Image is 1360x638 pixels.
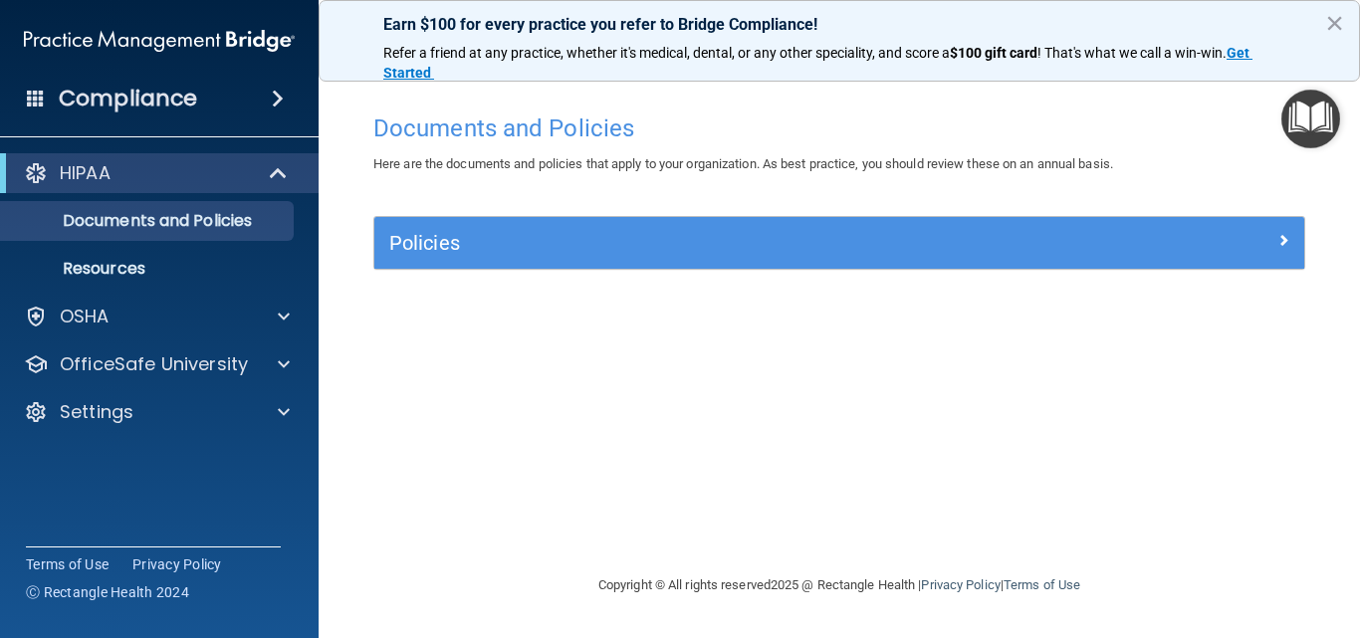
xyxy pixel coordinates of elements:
p: OSHA [60,305,110,328]
a: Privacy Policy [921,577,1000,592]
a: OfficeSafe University [24,352,290,376]
a: HIPAA [24,161,289,185]
a: Policies [389,227,1289,259]
h4: Compliance [59,85,197,112]
span: Ⓒ Rectangle Health 2024 [26,582,189,602]
span: Here are the documents and policies that apply to your organization. As best practice, you should... [373,156,1113,171]
a: Privacy Policy [132,554,222,574]
div: Copyright © All rights reserved 2025 @ Rectangle Health | | [476,553,1203,617]
strong: $100 gift card [950,45,1037,61]
span: Refer a friend at any practice, whether it's medical, dental, or any other speciality, and score a [383,45,950,61]
p: Earn $100 for every practice you refer to Bridge Compliance! [383,15,1295,34]
h4: Documents and Policies [373,115,1305,141]
span: ! That's what we call a win-win. [1037,45,1227,61]
a: Settings [24,400,290,424]
a: Get Started [383,45,1252,81]
button: Close [1325,7,1344,39]
h5: Policies [389,232,1057,254]
p: OfficeSafe University [60,352,248,376]
p: HIPAA [60,161,111,185]
img: PMB logo [24,21,295,61]
p: Resources [13,259,285,279]
a: OSHA [24,305,290,328]
a: Terms of Use [26,554,109,574]
p: Documents and Policies [13,211,285,231]
a: Terms of Use [1004,577,1080,592]
p: Settings [60,400,133,424]
iframe: Drift Widget Chat Controller [1016,497,1336,576]
button: Open Resource Center [1281,90,1340,148]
